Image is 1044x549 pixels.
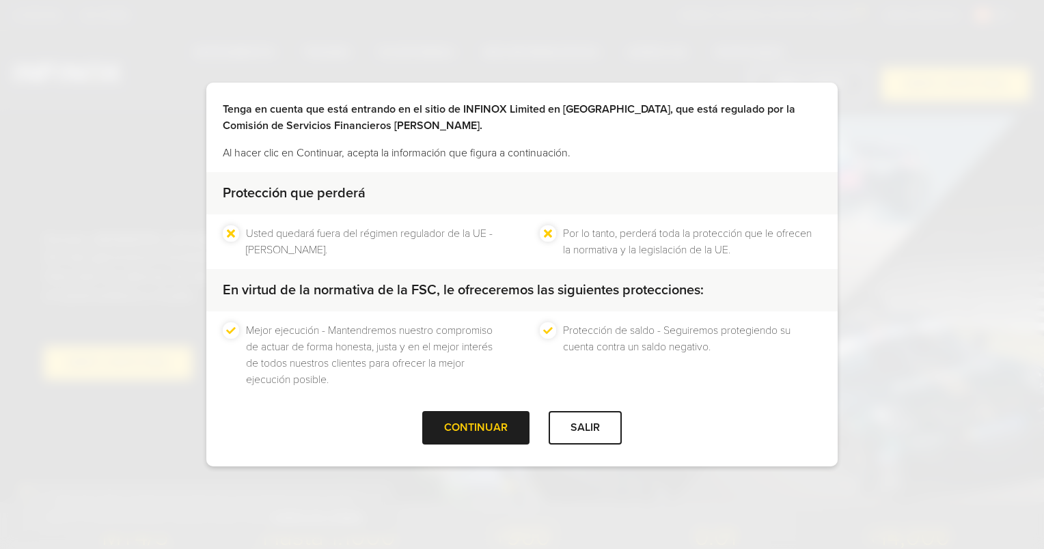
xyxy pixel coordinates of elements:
[563,225,821,258] li: Por lo tanto, perderá toda la protección que le ofrecen la normativa y la legislación de la UE.
[223,102,795,132] strong: Tenga en cuenta que está entrando en el sitio de INFINOX Limited en [GEOGRAPHIC_DATA], que está r...
[563,322,821,388] li: Protección de saldo - Seguiremos protegiendo su cuenta contra un saldo negativo.
[246,322,504,388] li: Mejor ejecución - Mantendremos nuestro compromiso de actuar de forma honesta, justa y en el mejor...
[223,282,704,298] strong: En virtud de la normativa de la FSC, le ofreceremos las siguientes protecciones:
[223,185,366,201] strong: Protección que perderá
[422,411,530,445] div: CONTINUAR
[223,145,821,161] p: Al hacer clic en Continuar, acepta la información que figura a continuación.
[549,411,622,445] div: SALIR
[246,225,504,258] li: Usted quedará fuera del régimen regulador de la UE - [PERSON_NAME].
